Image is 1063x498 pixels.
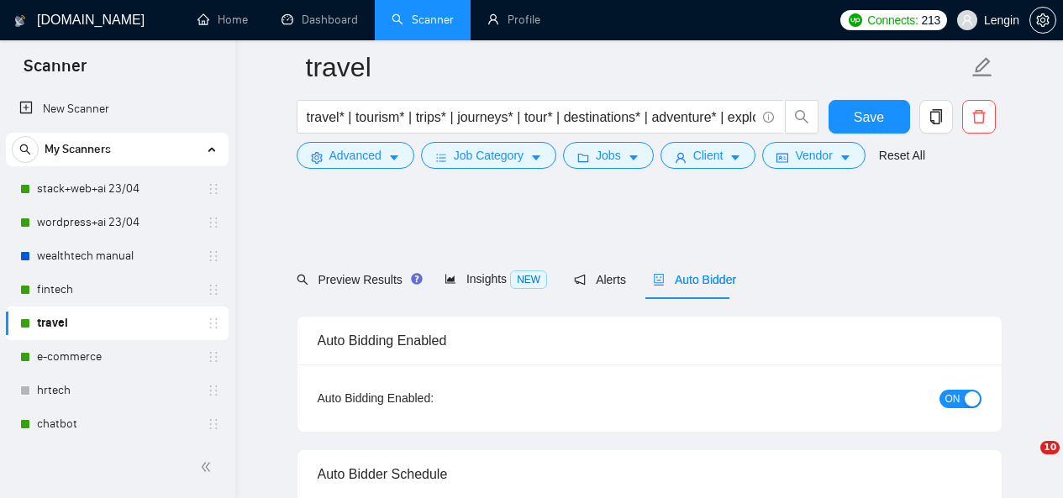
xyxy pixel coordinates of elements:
span: Vendor [795,146,832,165]
span: 10 [1040,441,1060,454]
button: search [785,100,818,134]
a: dashboardDashboard [282,13,358,27]
button: setting [1029,7,1056,34]
a: searchScanner [392,13,454,27]
span: holder [207,249,220,263]
span: caret-down [388,151,400,164]
span: holder [207,317,220,330]
input: Scanner name... [306,46,968,88]
span: Client [693,146,724,165]
span: delete [963,109,995,124]
span: My Scanners [45,133,111,166]
span: setting [311,151,323,164]
span: 213 [921,11,939,29]
span: Save [854,107,884,128]
span: caret-down [839,151,851,164]
span: Alerts [574,273,626,286]
span: edit [971,56,993,78]
span: holder [207,283,220,296]
span: holder [207,350,220,364]
span: Preview Results [297,273,418,286]
div: Tooltip anchor [409,271,424,286]
span: holder [207,216,220,229]
span: info-circle [763,112,774,123]
a: wealthtech manual [37,239,197,273]
span: robot [653,274,665,286]
img: logo [14,8,26,34]
button: userClientcaret-down [660,142,756,169]
button: idcardVendorcaret-down [762,142,865,169]
span: bars [435,151,447,164]
span: Advanced [329,146,382,165]
div: Auto Bidding Enabled: [318,389,539,407]
span: holder [207,384,220,397]
span: search [13,144,38,155]
div: Auto Bidding Enabled [318,317,981,364]
span: Insights [445,272,547,286]
span: caret-down [628,151,639,164]
button: delete [962,100,996,134]
a: fintech [37,273,197,307]
span: caret-down [729,151,741,164]
span: notification [574,274,586,286]
button: copy [919,100,953,134]
span: double-left [200,459,217,475]
a: Reset All [879,146,925,165]
span: Connects: [867,11,918,29]
span: Job Category [454,146,524,165]
span: user [675,151,687,164]
span: Scanner [10,54,100,89]
a: setting [1029,13,1056,27]
span: setting [1030,13,1055,27]
span: copy [920,109,952,124]
span: ON [945,390,960,408]
a: homeHome [197,13,248,27]
span: folder [577,151,589,164]
button: Save [829,100,910,134]
span: NEW [510,270,547,289]
span: holder [207,417,220,431]
a: New Scanner [19,92,215,126]
li: New Scanner [6,92,229,126]
a: chatbot [37,407,197,441]
img: upwork-logo.png [849,13,862,27]
span: Auto Bidder [653,273,736,286]
button: search [12,136,39,163]
span: search [297,274,308,286]
a: stack+web+ai 23/04 [37,172,197,206]
button: settingAdvancedcaret-down [297,142,414,169]
span: caret-down [530,151,542,164]
a: userProfile [487,13,540,27]
span: idcard [776,151,788,164]
span: user [961,14,973,26]
iframe: Intercom live chat [1006,441,1046,481]
span: Jobs [596,146,621,165]
span: holder [207,182,220,196]
input: Search Freelance Jobs... [307,107,755,128]
a: wordpress+ai 23/04 [37,206,197,239]
a: travel [37,307,197,340]
span: area-chart [445,273,456,285]
button: barsJob Categorycaret-down [421,142,556,169]
button: folderJobscaret-down [563,142,654,169]
a: e-commerce [37,340,197,374]
span: search [786,109,818,124]
a: hrtech [37,374,197,407]
div: Auto Bidder Schedule [318,450,981,498]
